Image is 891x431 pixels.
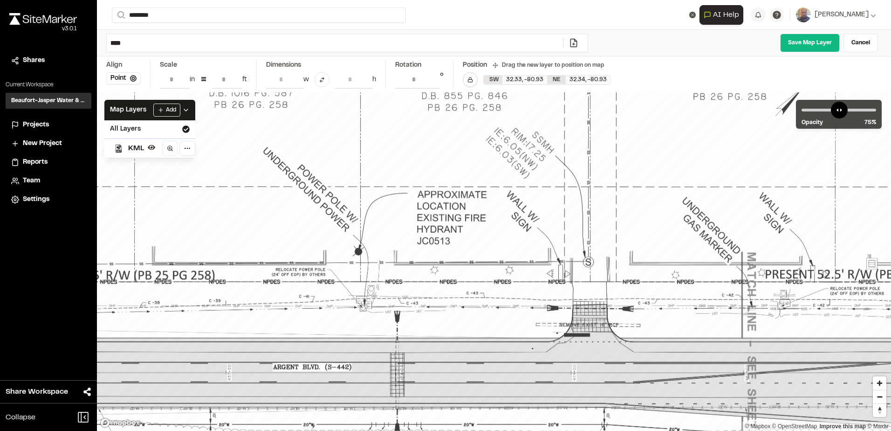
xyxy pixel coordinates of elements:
[200,72,207,87] div: =
[745,423,770,430] a: Mapbox
[780,34,840,52] a: Save Map Layer
[11,157,86,167] a: Reports
[873,403,886,417] button: Reset bearing to north
[303,75,309,85] div: w
[6,81,91,89] p: Current Workspace
[115,145,123,153] img: kmz_black_icon64.png
[11,56,86,66] a: Shares
[796,7,876,22] button: [PERSON_NAME]
[463,60,487,70] div: Position
[563,38,584,48] a: Add/Change File
[395,60,444,70] div: Rotation
[440,70,444,89] div: °
[699,5,747,25] div: Open AI Assistant
[100,417,141,428] a: Mapbox logo
[23,120,49,130] span: Projects
[815,10,869,20] span: [PERSON_NAME]
[146,142,157,153] button: Hide layer
[110,105,146,115] span: Map Layers
[11,139,86,149] a: New Project
[6,386,68,397] span: Share Workspace
[112,7,129,23] button: Search
[163,141,178,156] a: Zoom to layer
[9,13,77,25] img: rebrand.png
[484,76,502,84] div: SW
[23,195,49,205] span: Settings
[873,390,886,403] button: Zoom out
[11,176,86,186] a: Team
[372,75,376,85] div: h
[23,56,45,66] span: Shares
[266,60,376,70] div: Dimensions
[873,404,886,417] span: Reset bearing to north
[11,195,86,205] a: Settings
[23,157,48,167] span: Reports
[23,139,62,149] span: New Project
[160,60,177,70] div: Scale
[796,7,811,22] img: User
[772,423,817,430] a: OpenStreetMap
[23,176,40,186] span: Team
[166,106,176,114] span: Add
[713,9,739,21] span: AI Help
[242,75,247,85] div: ft
[502,76,547,84] div: 32.33 , -80.93
[802,118,823,127] span: Opacity
[190,75,195,85] div: in
[106,60,141,70] div: Align
[820,423,866,430] a: Map feedback
[128,143,144,154] span: KML
[463,72,478,87] button: Lock Map Layer Position
[566,76,610,84] div: 32.34 , -80.93
[689,12,696,18] button: Clear text
[106,72,141,84] button: Point
[484,76,610,84] div: SW 32.33283637803268, -80.93259874603407 | NE 32.33524589630807, -80.92793234552701
[11,120,86,130] a: Projects
[873,376,886,390] button: Zoom in
[153,104,180,117] button: Add
[547,76,566,84] div: NE
[104,120,195,138] div: All Layers
[6,412,35,423] span: Collapse
[864,118,876,127] span: 75 %
[493,61,604,70] div: Drag the new layer to position on map
[11,97,86,105] h3: Beaufort-Jasper Water & Sewer Authority
[867,423,889,430] a: Maxar
[843,34,878,52] a: Cancel
[699,5,743,25] button: Open AI Assistant
[9,25,77,33] div: Oh geez...please don't...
